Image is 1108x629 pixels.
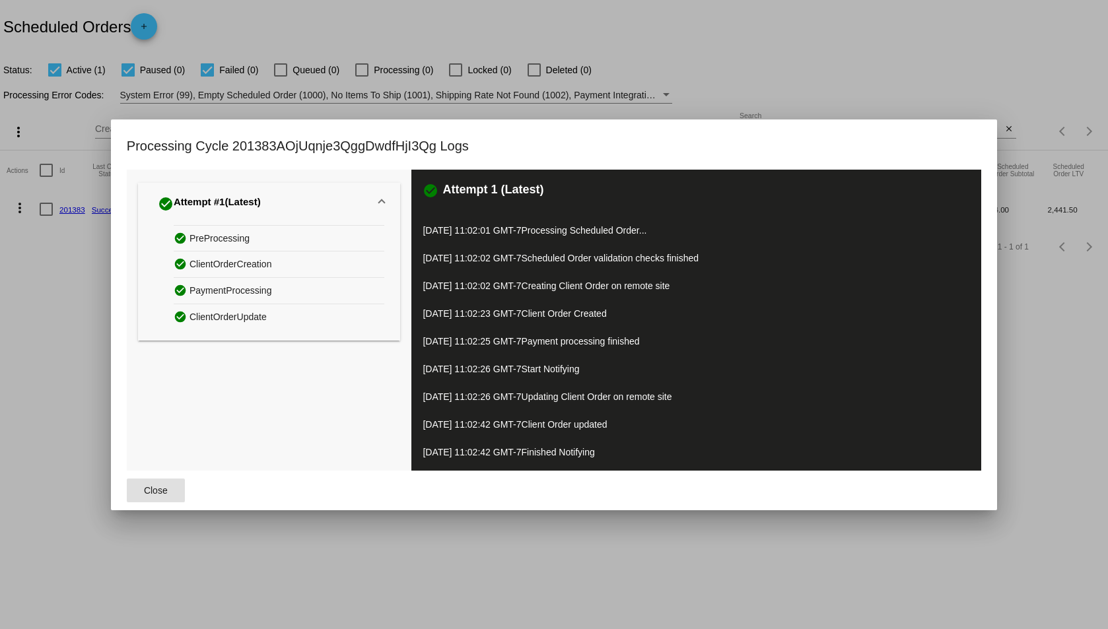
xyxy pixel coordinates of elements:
p: [DATE] 11:02:02 GMT-7 [423,277,970,295]
p: [DATE] 11:02:26 GMT-7 [423,360,970,378]
p: [DATE] 11:02:02 GMT-7 [423,249,970,267]
mat-icon: check_circle [174,281,190,300]
p: [DATE] 11:02:42 GMT-7 [423,415,970,434]
span: Processing Scheduled Order... [522,225,647,236]
h3: Attempt 1 (Latest) [442,183,543,199]
mat-expansion-panel-header: Attempt #1(Latest) [138,183,400,225]
mat-icon: check_circle [423,183,438,199]
span: Close [144,485,168,496]
span: ClientOrderCreation [190,254,272,275]
h1: Processing Cycle 201383AOjUqnje3QggDwdfHjI3Qg Logs [127,135,469,156]
div: Attempt #1 [158,193,261,215]
span: Creating Client Order on remote site [522,281,670,291]
span: Client Order Created [522,308,607,319]
mat-icon: check_circle [174,228,190,248]
p: [DATE] 11:02:26 GMT-7 [423,387,970,406]
mat-icon: check_circle [174,307,190,326]
span: (Latest) [225,196,260,212]
mat-icon: check_circle [158,196,174,212]
span: Scheduled Order validation checks finished [522,253,699,263]
span: ClientOrderUpdate [190,307,267,327]
span: Client Order updated [522,419,607,430]
span: Finished Notifying [522,447,595,457]
p: [DATE] 11:02:23 GMT-7 [423,304,970,323]
p: [DATE] 11:02:25 GMT-7 [423,332,970,350]
span: Updating Client Order on remote site [522,391,672,402]
div: Attempt #1(Latest) [138,225,400,341]
span: Start Notifying [522,364,580,374]
span: PaymentProcessing [190,281,272,301]
span: PreProcessing [190,228,250,249]
p: [DATE] 11:02:42 GMT-7 [423,443,970,461]
span: Payment processing finished [522,336,640,347]
mat-icon: check_circle [174,254,190,273]
button: Close dialog [127,479,185,502]
p: [DATE] 11:02:01 GMT-7 [423,221,970,240]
